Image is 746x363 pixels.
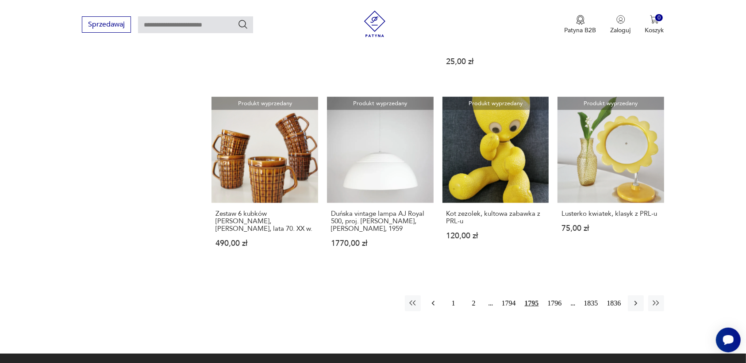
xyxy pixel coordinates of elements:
p: 490,00 zł [215,240,314,247]
a: Produkt wyprzedanyDuńska vintage lampa AJ Royal 500, proj. Arne Jacobsen, Louis Poulsen, 1959Duńs... [327,97,434,265]
p: 120,00 zł [446,232,545,240]
a: Produkt wyprzedanyZestaw 6 kubków Irena, ZPS Pruszków, lata 70. XX w.Zestaw 6 kubków [PERSON_NAME... [211,97,318,265]
button: Szukaj [238,19,248,30]
button: Sprzedawaj [82,16,131,33]
img: Ikonka użytkownika [616,15,625,24]
p: Zaloguj [611,26,631,34]
a: Sprzedawaj [82,22,131,28]
button: 0Koszyk [645,15,664,34]
button: Patyna B2B [565,15,596,34]
button: 2 [466,295,482,311]
button: 1795 [523,295,541,311]
img: Ikona medalu [576,15,585,25]
div: 0 [655,14,663,22]
img: Patyna - sklep z meblami i dekoracjami vintage [361,11,388,37]
img: Ikona koszyka [650,15,659,24]
button: 1796 [546,295,564,311]
h3: Kot zezolek, kultowa zabawka z PRL-u [446,210,545,225]
button: 1835 [582,295,600,311]
p: 1770,00 zł [331,240,430,247]
button: 1836 [605,295,623,311]
p: 25,00 zł [446,58,545,65]
h3: Lusterko kwiatek, klasyk z PRL-u [561,210,660,218]
button: 1 [446,295,461,311]
h3: Zestaw 6 kubków [PERSON_NAME], [PERSON_NAME], lata 70. XX w. [215,210,314,233]
a: Produkt wyprzedanyKot zezolek, kultowa zabawka z PRL-uKot zezolek, kultowa zabawka z PRL-u120,00 zł [442,97,549,265]
iframe: Smartsupp widget button [716,328,741,352]
a: Produkt wyprzedanyLusterko kwiatek, klasyk z PRL-uLusterko kwiatek, klasyk z PRL-u75,00 zł [558,97,664,265]
p: 75,00 zł [561,225,660,232]
p: Koszyk [645,26,664,34]
button: 1794 [500,295,518,311]
p: Patyna B2B [565,26,596,34]
h3: Duńska vintage lampa AJ Royal 500, proj. [PERSON_NAME], [PERSON_NAME], 1959 [331,210,430,233]
button: Zaloguj [611,15,631,34]
a: Ikona medaluPatyna B2B [565,15,596,34]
